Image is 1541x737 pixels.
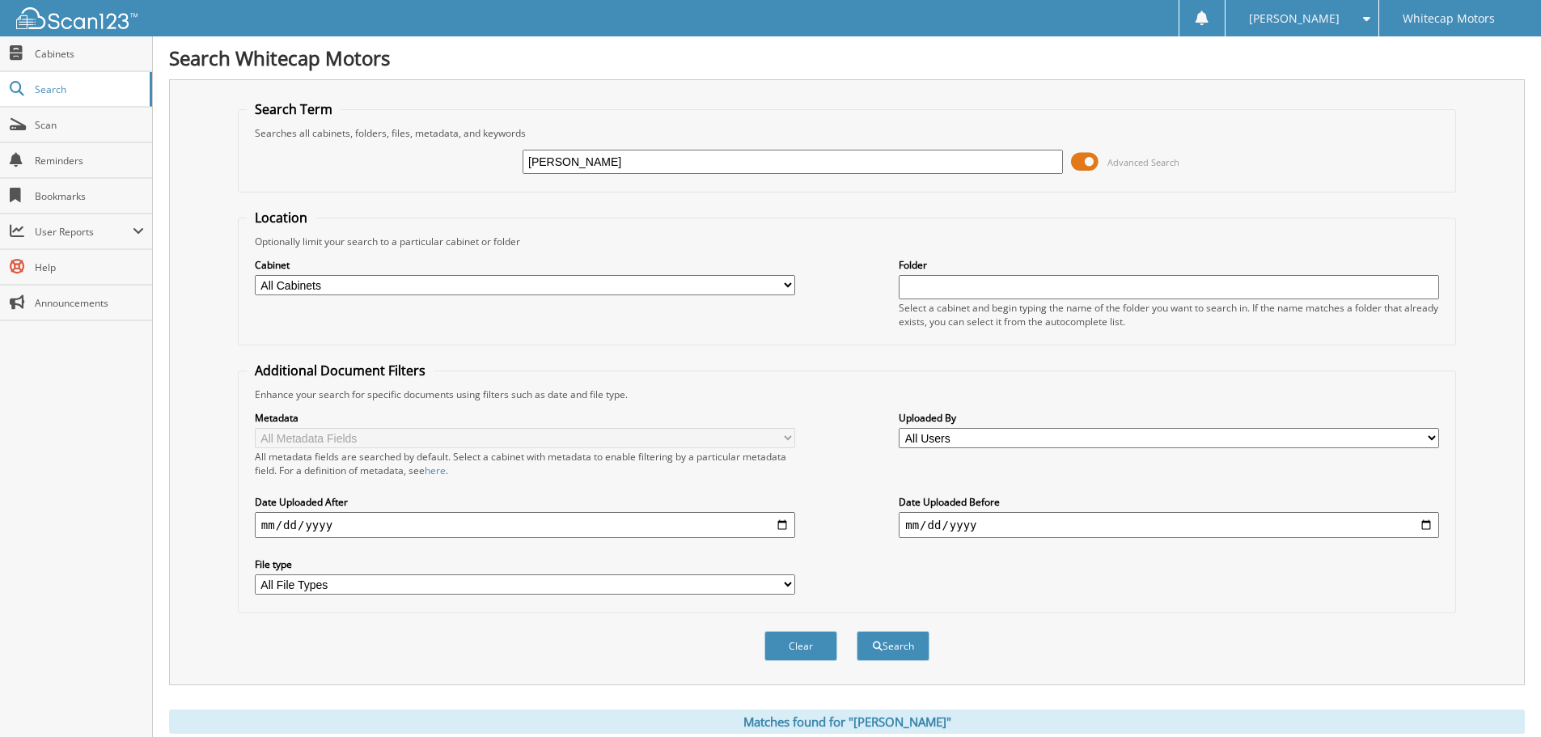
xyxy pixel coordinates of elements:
[35,83,142,96] span: Search
[857,631,929,661] button: Search
[899,301,1439,328] div: Select a cabinet and begin typing the name of the folder you want to search in. If the name match...
[255,557,795,571] label: File type
[35,189,144,203] span: Bookmarks
[255,450,795,477] div: All metadata fields are searched by default. Select a cabinet with metadata to enable filtering b...
[247,209,315,227] legend: Location
[764,631,837,661] button: Clear
[247,362,434,379] legend: Additional Document Filters
[247,388,1447,401] div: Enhance your search for specific documents using filters such as date and file type.
[169,44,1525,71] h1: Search Whitecap Motors
[899,411,1439,425] label: Uploaded By
[16,7,138,29] img: scan123-logo-white.svg
[247,126,1447,140] div: Searches all cabinets, folders, files, metadata, and keywords
[35,296,144,310] span: Announcements
[1107,156,1179,168] span: Advanced Search
[35,47,144,61] span: Cabinets
[35,118,144,132] span: Scan
[247,235,1447,248] div: Optionally limit your search to a particular cabinet or folder
[255,258,795,272] label: Cabinet
[899,495,1439,509] label: Date Uploaded Before
[247,100,341,118] legend: Search Term
[1403,14,1495,23] span: Whitecap Motors
[255,411,795,425] label: Metadata
[899,512,1439,538] input: end
[35,260,144,274] span: Help
[169,709,1525,734] div: Matches found for "[PERSON_NAME]"
[425,464,446,477] a: here
[35,225,133,239] span: User Reports
[899,258,1439,272] label: Folder
[35,154,144,167] span: Reminders
[1249,14,1340,23] span: [PERSON_NAME]
[255,495,795,509] label: Date Uploaded After
[255,512,795,538] input: start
